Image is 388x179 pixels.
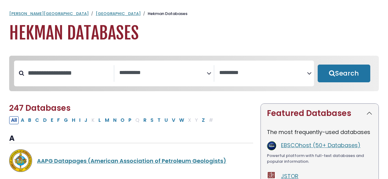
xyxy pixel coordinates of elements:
[19,116,26,124] button: Filter Results A
[156,116,162,124] button: Filter Results T
[9,103,71,114] span: 247 Databases
[149,116,155,124] button: Filter Results S
[24,68,114,78] input: Search database by title or keyword
[103,116,111,124] button: Filter Results M
[41,116,49,124] button: Filter Results D
[119,116,126,124] button: Filter Results O
[200,116,207,124] button: Filter Results Z
[9,11,379,17] nav: breadcrumb
[37,157,226,165] a: AAPG Datapages (American Association of Petroleum Geologists)
[119,70,207,76] textarea: Search
[177,116,186,124] button: Filter Results W
[9,11,89,17] a: [PERSON_NAME][GEOGRAPHIC_DATA]
[55,116,62,124] button: Filter Results F
[267,128,372,136] p: The most frequently-used databases
[96,11,141,17] a: [GEOGRAPHIC_DATA]
[281,141,360,149] a: EBSCOhost (50+ Databases)
[97,116,103,124] button: Filter Results L
[62,116,70,124] button: Filter Results G
[9,56,379,91] nav: Search filters
[170,116,177,124] button: Filter Results V
[267,153,372,165] div: Powerful platform with full-text databases and popular information.
[77,116,82,124] button: Filter Results I
[163,116,170,124] button: Filter Results U
[9,116,216,124] div: Alpha-list to filter by first letter of database name
[49,116,55,124] button: Filter Results E
[33,116,41,124] button: Filter Results C
[9,23,379,43] h1: Hekman Databases
[9,134,253,143] h3: A
[142,116,148,124] button: Filter Results R
[261,104,379,123] button: Featured Databases
[111,116,118,124] button: Filter Results N
[219,70,307,76] textarea: Search
[127,116,133,124] button: Filter Results P
[83,116,89,124] button: Filter Results J
[141,11,187,17] li: Hekman Databases
[70,116,77,124] button: Filter Results H
[318,65,370,82] button: Submit for Search Results
[9,116,19,124] button: All
[26,116,33,124] button: Filter Results B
